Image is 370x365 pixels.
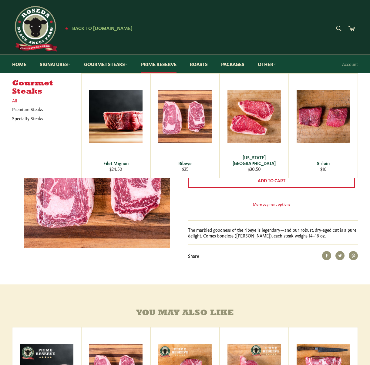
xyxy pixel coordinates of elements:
[293,160,354,166] div: Sirloin
[289,73,358,178] a: Sirloin Sirloin $10
[9,105,75,114] a: Premium Steaks
[135,55,183,73] a: Prime Reserve
[9,96,81,105] a: All
[188,253,199,259] span: Share
[188,173,355,188] button: Add to Cart
[227,90,281,143] img: New York Strip
[6,55,32,73] a: Home
[12,79,81,96] h5: Gourmet Steaks
[62,26,133,31] a: ★ Back to [DOMAIN_NAME]
[89,90,143,143] img: Filet Mignon
[339,55,361,73] a: Account
[86,166,146,172] div: $24.50
[215,55,251,73] a: Packages
[188,201,355,207] a: More payment options
[184,55,214,73] a: Roasts
[155,160,216,166] div: Ribeye
[258,177,285,183] span: Add to Cart
[12,6,58,51] img: Roseda Beef
[293,166,354,172] div: $10
[150,73,220,178] a: Ribeye Ribeye $35
[224,154,285,166] div: [US_STATE][GEOGRAPHIC_DATA]
[34,55,77,73] a: Signatures
[297,90,350,143] img: Sirloin
[158,90,212,143] img: Ribeye
[224,166,285,172] div: $30.50
[86,160,146,166] div: Filet Mignon
[72,25,133,31] span: Back to [DOMAIN_NAME]
[188,227,358,239] p: The marbled goodness of the ribeye is legendary—and our robust, dry-aged cut is a pure delight. C...
[155,166,216,172] div: $35
[220,73,289,178] a: New York Strip [US_STATE][GEOGRAPHIC_DATA] $30.50
[9,114,75,123] a: Specialty Steaks
[81,73,150,178] a: Filet Mignon Filet Mignon $24.50
[252,55,282,73] a: Other
[12,309,358,318] h4: You may also like
[65,26,68,31] span: ★
[78,55,134,73] a: Gourmet Steaks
